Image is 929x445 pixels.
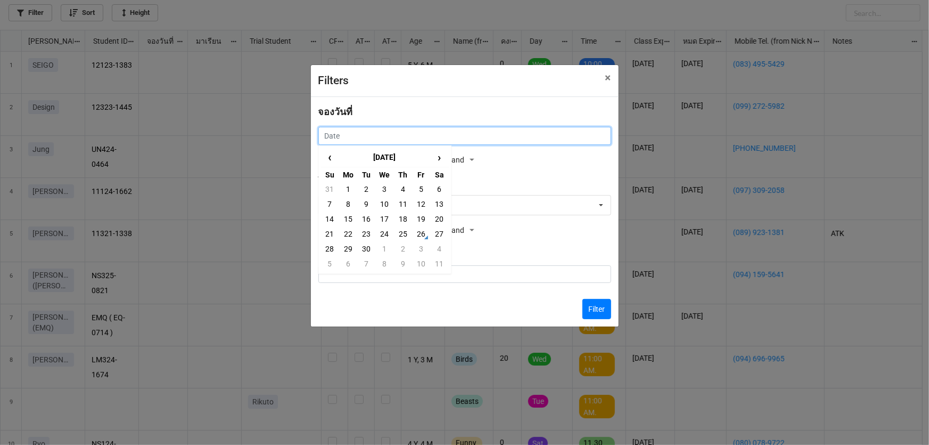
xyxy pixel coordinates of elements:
td: 8 [339,197,357,212]
span: × [605,71,611,84]
td: 4 [394,182,412,197]
td: 13 [430,197,448,212]
th: Su [321,167,339,182]
td: 28 [321,241,339,256]
span: › [431,149,448,166]
td: 8 [375,256,393,271]
input: Date [318,127,611,145]
td: 2 [394,241,412,256]
td: 31 [321,182,339,197]
label: จองวันที่ [318,104,353,119]
td: 16 [357,212,375,226]
div: Filters [318,72,582,90]
td: 5 [321,256,339,271]
td: 6 [339,256,357,271]
button: Filter [582,299,611,319]
td: 9 [357,197,375,212]
td: 18 [394,212,412,226]
td: 10 [412,256,430,271]
td: 11 [430,256,448,271]
td: 20 [430,212,448,226]
td: 6 [430,182,448,197]
td: 24 [375,226,393,241]
td: 2 [357,182,375,197]
td: 1 [339,182,357,197]
td: 22 [339,226,357,241]
td: 15 [339,212,357,226]
td: 10 [375,197,393,212]
td: 11 [394,197,412,212]
td: 3 [412,241,430,256]
td: 23 [357,226,375,241]
th: [DATE] [339,148,430,167]
td: 25 [394,226,412,241]
td: 3 [375,182,393,197]
div: and [451,152,477,168]
td: 17 [375,212,393,226]
td: 19 [412,212,430,226]
td: 21 [321,226,339,241]
div: and [451,223,477,239]
td: 12 [412,197,430,212]
th: Sa [430,167,448,182]
td: 7 [357,256,375,271]
th: Tu [357,167,375,182]
td: 26 [412,226,430,241]
td: 4 [430,241,448,256]
td: 1 [375,241,393,256]
th: Mo [339,167,357,182]
td: 7 [321,197,339,212]
th: Th [394,167,412,182]
td: 9 [394,256,412,271]
th: Fr [412,167,430,182]
span: ‹ [322,149,339,166]
td: 5 [412,182,430,197]
td: 27 [430,226,448,241]
td: 30 [357,241,375,256]
td: 29 [339,241,357,256]
th: We [375,167,393,182]
td: 14 [321,212,339,226]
